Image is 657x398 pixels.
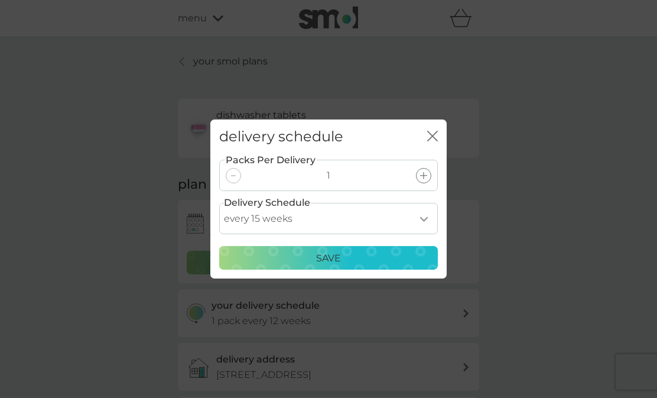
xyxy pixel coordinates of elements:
button: close [427,131,438,143]
label: Delivery Schedule [224,195,310,211]
p: Save [316,251,341,266]
h2: delivery schedule [219,128,343,145]
button: Save [219,246,438,270]
p: 1 [327,168,330,183]
label: Packs Per Delivery [225,153,317,168]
